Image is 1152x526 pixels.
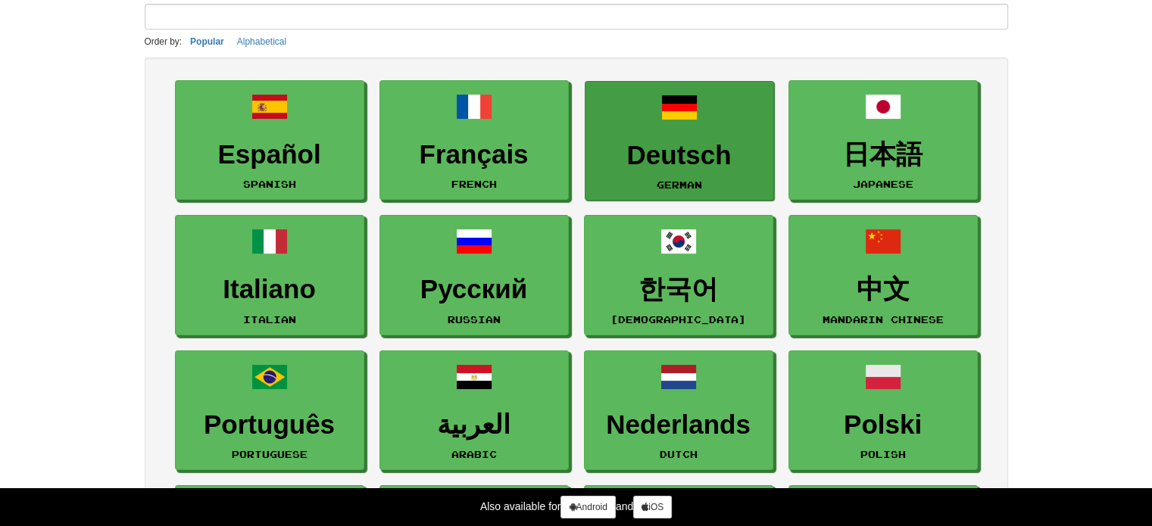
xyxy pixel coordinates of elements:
a: Android [560,496,615,518]
small: [DEMOGRAPHIC_DATA] [610,314,746,325]
small: Russian [448,314,501,325]
a: FrançaisFrench [379,80,569,201]
small: German [657,179,702,190]
a: РусскийRussian [379,215,569,335]
a: PolskiPolish [788,350,978,471]
h3: Español [183,140,356,170]
small: French [451,179,497,189]
a: NederlandsDutch [584,350,773,471]
small: Portuguese [232,449,308,459]
h3: Nederlands [592,410,765,440]
a: ItalianoItalian [175,215,364,335]
a: iOS [633,496,672,518]
h3: Français [388,140,560,170]
h3: Português [183,410,356,440]
a: 한국어[DEMOGRAPHIC_DATA] [584,215,773,335]
button: Popular [186,33,229,50]
small: Order by: [145,36,183,47]
small: Italian [243,314,296,325]
small: Dutch [660,449,698,459]
h3: 日本語 [797,140,969,170]
h3: 한국어 [592,275,765,304]
small: Mandarin Chinese [823,314,944,325]
h3: 中文 [797,275,969,304]
small: Japanese [853,179,913,189]
h3: Deutsch [593,141,766,170]
a: 中文Mandarin Chinese [788,215,978,335]
small: Spanish [243,179,296,189]
a: EspañolSpanish [175,80,364,201]
h3: العربية [388,410,560,440]
small: Polish [860,449,906,459]
a: PortuguêsPortuguese [175,350,364,471]
button: Alphabetical [233,33,291,50]
h3: Polski [797,410,969,440]
small: Arabic [451,449,497,459]
h3: Italiano [183,275,356,304]
a: DeutschGerman [585,81,774,201]
a: 日本語Japanese [788,80,978,201]
h3: Русский [388,275,560,304]
a: العربيةArabic [379,350,569,471]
